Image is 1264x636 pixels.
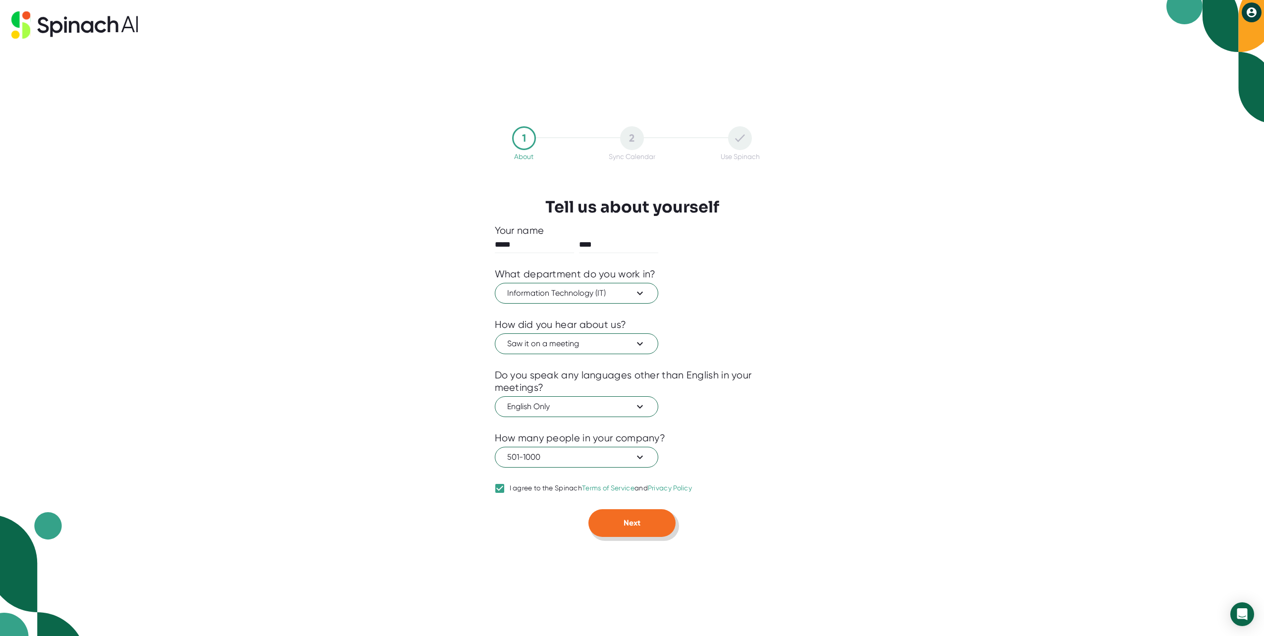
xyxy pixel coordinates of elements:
span: Next [624,518,640,528]
a: Privacy Policy [648,484,692,492]
div: 2 [620,126,644,150]
button: Next [588,509,676,537]
span: English Only [507,401,646,413]
div: Sync Calendar [609,153,655,160]
button: 501-1000 [495,447,658,468]
div: Use Spinach [721,153,760,160]
button: Information Technology (IT) [495,283,658,304]
span: Saw it on a meeting [507,338,646,350]
div: How many people in your company? [495,432,666,444]
span: 501-1000 [507,451,646,463]
button: English Only [495,396,658,417]
button: Saw it on a meeting [495,333,658,354]
div: 1 [512,126,536,150]
div: Open Intercom Messenger [1230,602,1254,626]
span: Information Technology (IT) [507,287,646,299]
div: Your name [495,224,770,237]
div: I agree to the Spinach and [510,484,692,493]
div: What department do you work in? [495,268,656,280]
div: Do you speak any languages other than English in your meetings? [495,369,770,394]
h3: Tell us about yourself [545,198,719,216]
div: How did you hear about us? [495,318,627,331]
div: About [514,153,533,160]
a: Terms of Service [582,484,634,492]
